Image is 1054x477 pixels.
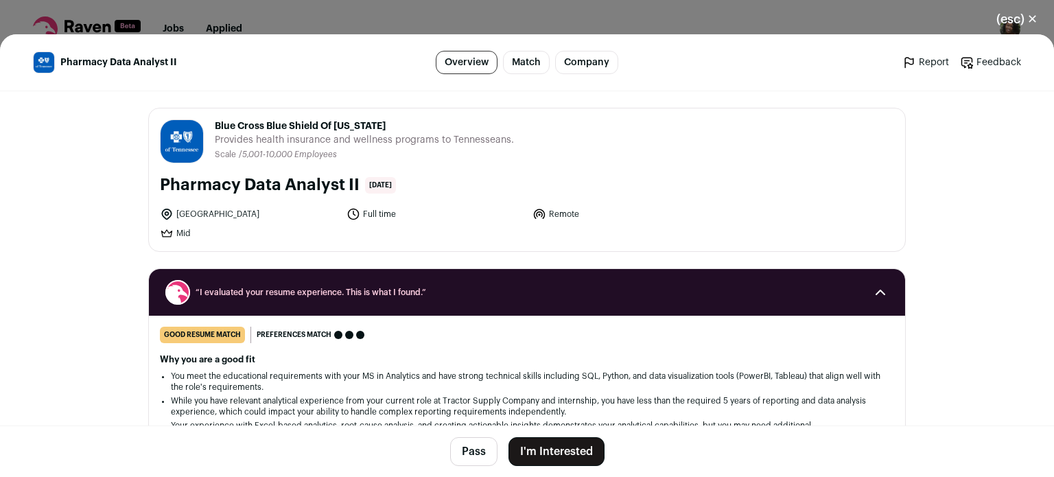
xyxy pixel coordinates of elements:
[60,56,177,69] span: Pharmacy Data Analyst II
[160,354,894,365] h2: Why you are a good fit
[239,150,337,160] li: /
[215,119,514,133] span: Blue Cross Blue Shield Of [US_STATE]
[960,56,1021,69] a: Feedback
[215,150,239,160] li: Scale
[242,150,337,159] span: 5,001-10,000 Employees
[436,51,497,74] a: Overview
[508,437,605,466] button: I'm Interested
[902,56,949,69] a: Report
[503,51,550,74] a: Match
[160,226,338,240] li: Mid
[161,120,203,163] img: 0af23015223cb2230a5117227189b12257c0766a67e1744feb138ac78604828f.jpg
[980,4,1054,34] button: Close modal
[215,133,514,147] span: Provides health insurance and wellness programs to Tennesseans.
[160,174,360,196] h1: Pharmacy Data Analyst II
[450,437,497,466] button: Pass
[171,420,883,442] li: Your experience with Excel-based analytics, root-cause analysis, and creating actionable insights...
[196,287,858,298] span: “I evaluated your resume experience. This is what I found.”
[532,207,711,221] li: Remote
[160,207,338,221] li: [GEOGRAPHIC_DATA]
[160,327,245,343] div: good resume match
[34,52,54,73] img: 0af23015223cb2230a5117227189b12257c0766a67e1744feb138ac78604828f.jpg
[257,328,331,342] span: Preferences match
[171,395,883,417] li: While you have relevant analytical experience from your current role at Tractor Supply Company an...
[365,177,396,194] span: [DATE]
[555,51,618,74] a: Company
[347,207,525,221] li: Full time
[171,371,883,393] li: You meet the educational requirements with your MS in Analytics and have strong technical skills ...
